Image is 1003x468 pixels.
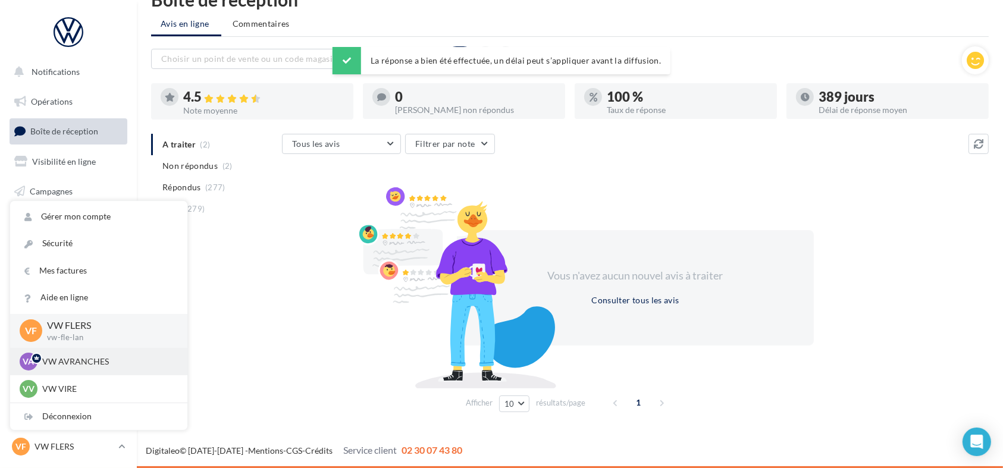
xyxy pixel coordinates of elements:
[183,90,344,104] div: 4.5
[333,47,670,74] div: La réponse a bien été effectuée, un délai peut s’appliquer avant la diffusion.
[7,118,130,144] a: Boîte de réception
[819,90,979,103] div: 389 jours
[233,18,290,30] span: Commentaires
[146,445,180,456] a: Digitaleo
[7,89,130,114] a: Opérations
[47,332,168,343] p: vw-fle-lan
[222,161,233,171] span: (2)
[466,397,493,409] span: Afficher
[23,356,35,368] span: VA
[10,230,187,257] a: Sécurité
[31,96,73,106] span: Opérations
[7,297,130,332] a: PLV et print personnalisable
[587,293,684,307] button: Consulter tous les avis
[7,149,130,174] a: Visibilité en ligne
[151,49,359,69] button: Choisir un point de vente ou un code magasin
[10,203,187,230] a: Gérer mon compte
[35,441,114,453] p: VW FLERS
[7,179,130,204] a: Campagnes
[7,59,125,84] button: Notifications
[42,356,173,368] p: VW AVRANCHES
[10,284,187,311] a: Aide en ligne
[10,257,187,284] a: Mes factures
[161,54,337,64] span: Choisir un point de vente ou un code magasin
[504,399,515,409] span: 10
[183,106,344,115] div: Note moyenne
[30,186,73,196] span: Campagnes
[7,238,130,263] a: Médiathèque
[292,139,340,149] span: Tous les avis
[963,428,991,456] div: Open Intercom Messenger
[305,445,333,456] a: Crédits
[162,181,201,193] span: Répondus
[819,106,979,114] div: Délai de réponse moyen
[536,397,585,409] span: résultats/page
[629,393,648,412] span: 1
[248,445,283,456] a: Mentions
[10,435,127,458] a: VF VW FLERS
[286,445,302,456] a: CGS
[7,337,130,372] a: Campagnes DataOnDemand
[42,383,173,395] p: VW VIRE
[7,208,130,233] a: Contacts
[607,90,767,103] div: 100 %
[205,183,225,192] span: (277)
[32,67,80,77] span: Notifications
[47,319,168,332] p: VW FLERS
[343,444,397,456] span: Service client
[533,268,738,284] div: Vous n'avez aucun nouvel avis à traiter
[162,160,218,172] span: Non répondus
[146,445,462,456] span: © [DATE]-[DATE] - - -
[405,134,495,154] button: Filtrer par note
[10,403,187,430] div: Déconnexion
[282,134,401,154] button: Tous les avis
[15,441,26,453] span: VF
[7,268,130,293] a: Calendrier
[402,444,462,456] span: 02 30 07 43 80
[25,324,37,338] span: VF
[185,204,205,213] span: (279)
[30,126,98,136] span: Boîte de réception
[607,106,767,114] div: Taux de réponse
[499,395,529,412] button: 10
[395,106,556,114] div: [PERSON_NAME] non répondus
[395,90,556,103] div: 0
[32,156,96,167] span: Visibilité en ligne
[23,383,35,395] span: VV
